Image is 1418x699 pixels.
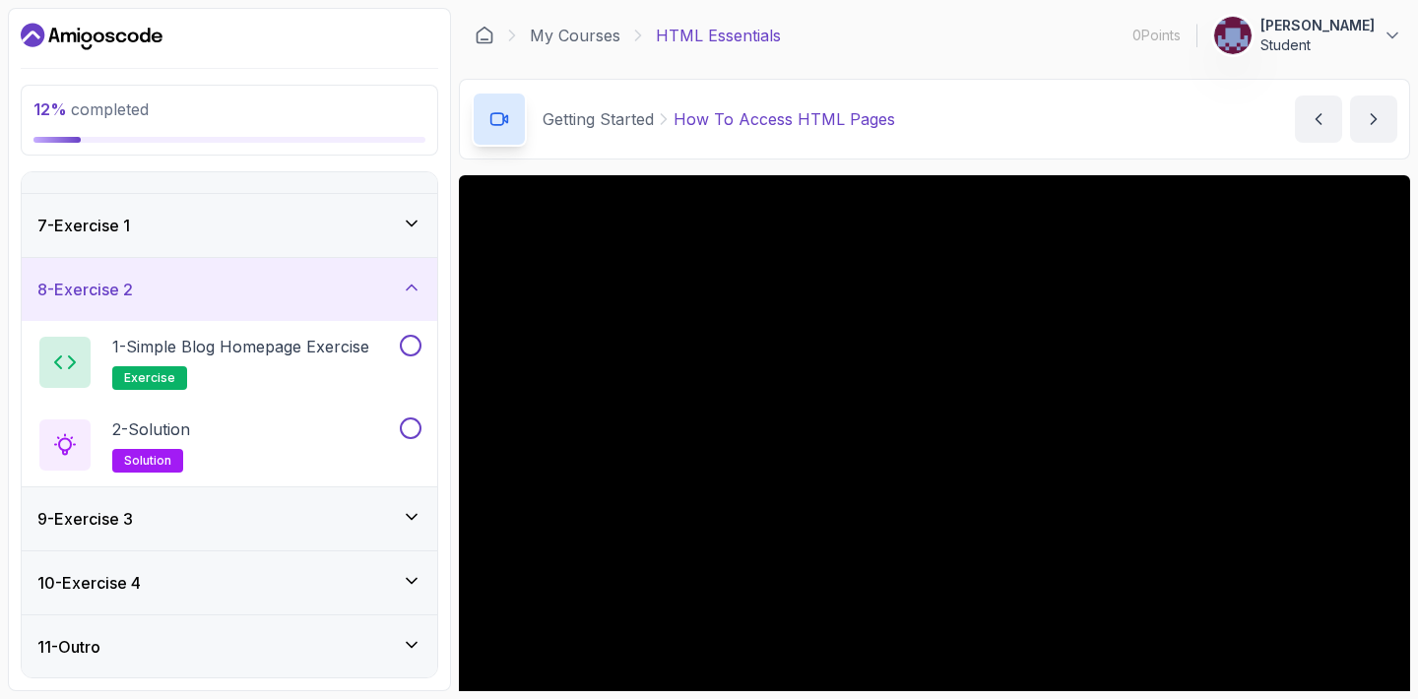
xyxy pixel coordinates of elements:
img: user profile image [1214,17,1252,54]
button: previous content [1295,95,1342,143]
button: 10-Exercise 4 [22,551,437,614]
button: 7-Exercise 1 [22,194,437,257]
button: next content [1350,95,1397,143]
p: Student [1260,35,1375,55]
span: 12 % [33,99,67,119]
span: completed [33,99,149,119]
h3: 11 - Outro [37,635,100,659]
button: 2-Solutionsolution [37,417,421,473]
h3: 7 - Exercise 1 [37,214,130,237]
h3: 10 - Exercise 4 [37,571,141,595]
p: 1 - Simple Blog Homepage Exercise [112,335,369,358]
button: 8-Exercise 2 [22,258,437,321]
p: HTML Essentials [656,24,781,47]
p: [PERSON_NAME] [1260,16,1375,35]
p: Getting Started [543,107,654,131]
h3: 9 - Exercise 3 [37,507,133,531]
p: 2 - Solution [112,417,190,441]
a: My Courses [530,24,620,47]
button: user profile image[PERSON_NAME]Student [1213,16,1402,55]
a: Dashboard [21,21,162,52]
button: 1-Simple Blog Homepage Exerciseexercise [37,335,421,390]
button: 9-Exercise 3 [22,487,437,550]
p: How To Access HTML Pages [674,107,895,131]
span: solution [124,453,171,469]
span: exercise [124,370,175,386]
p: 0 Points [1132,26,1181,45]
h3: 8 - Exercise 2 [37,278,133,301]
button: 11-Outro [22,615,437,678]
a: Dashboard [475,26,494,45]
